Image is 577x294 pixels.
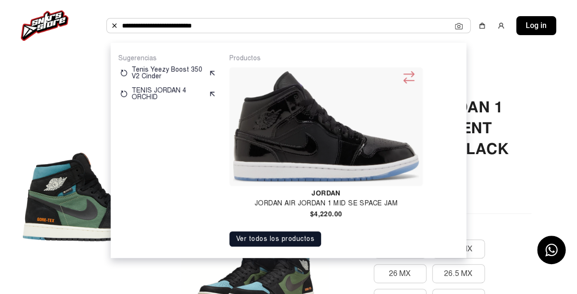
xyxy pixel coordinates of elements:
span: Log in [526,20,547,31]
img: logo [21,10,68,41]
img: suggest.svg [208,90,216,98]
h4: $4,220.00 [229,211,423,217]
img: suggest.svg [208,69,216,77]
button: 26.5 MX [432,264,485,283]
img: restart.svg [120,90,128,98]
img: shopping [478,22,486,29]
p: Productos [229,54,459,63]
img: Jordan Air Jordan 1 Mid Se Space Jam [233,71,419,182]
h4: Jordan Air Jordan 1 Mid Se Space Jam [229,200,423,207]
button: 26 MX [374,264,426,283]
img: restart.svg [120,69,128,77]
p: Sugerencias [118,54,218,63]
img: user [497,22,505,29]
p: TENIS JORDAN 4 ORCHID [132,87,205,101]
button: Ver todos los productos [229,231,322,247]
h4: Jordan [229,190,423,196]
p: Tenis Yeezy Boost 350 V2 Cinder [132,66,205,80]
img: Cámara [455,22,463,30]
img: Buscar [111,22,118,29]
